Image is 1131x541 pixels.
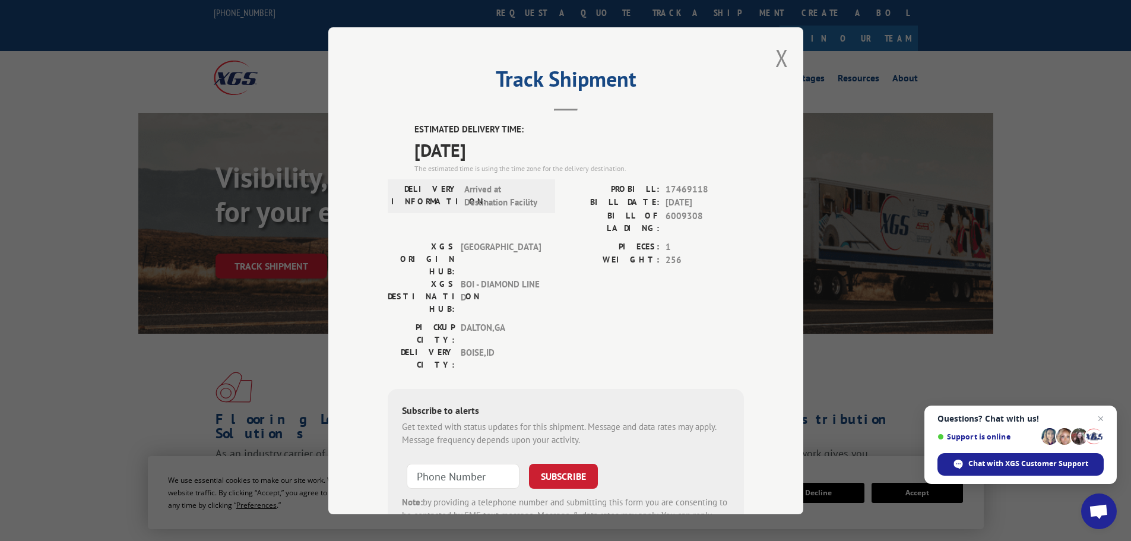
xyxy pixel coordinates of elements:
span: 256 [666,254,744,267]
span: Support is online [937,432,1037,441]
label: PIECES: [566,240,660,254]
span: 6009308 [666,209,744,234]
h2: Track Shipment [388,71,744,93]
label: BILL OF LADING: [566,209,660,234]
label: ESTIMATED DELIVERY TIME: [414,123,744,137]
label: WEIGHT: [566,254,660,267]
div: Chat with XGS Customer Support [937,453,1104,476]
span: Questions? Chat with us! [937,414,1104,423]
span: Close chat [1094,412,1108,426]
label: XGS DESTINATION HUB: [388,277,455,315]
button: Close modal [775,42,788,74]
span: BOI - DIAMOND LINE D [461,277,541,315]
div: The estimated time is using the time zone for the delivery destination. [414,163,744,173]
span: Arrived at Destination Facility [464,182,544,209]
span: Chat with XGS Customer Support [968,458,1088,469]
label: DELIVERY INFORMATION: [391,182,458,209]
div: Get texted with status updates for this shipment. Message and data rates may apply. Message frequ... [402,420,730,447]
input: Phone Number [407,463,519,488]
label: DELIVERY CITY: [388,346,455,371]
label: BILL DATE: [566,196,660,210]
div: Subscribe to alerts [402,403,730,420]
div: Open chat [1081,493,1117,529]
label: XGS ORIGIN HUB: [388,240,455,277]
div: by providing a telephone number and submitting this form you are consenting to be contacted by SM... [402,495,730,536]
label: PICKUP CITY: [388,321,455,346]
span: DALTON , GA [461,321,541,346]
span: [DATE] [666,196,744,210]
button: SUBSCRIBE [529,463,598,488]
label: PROBILL: [566,182,660,196]
span: 17469118 [666,182,744,196]
span: [GEOGRAPHIC_DATA] [461,240,541,277]
span: [DATE] [414,136,744,163]
strong: Note: [402,496,423,507]
span: BOISE , ID [461,346,541,371]
span: 1 [666,240,744,254]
